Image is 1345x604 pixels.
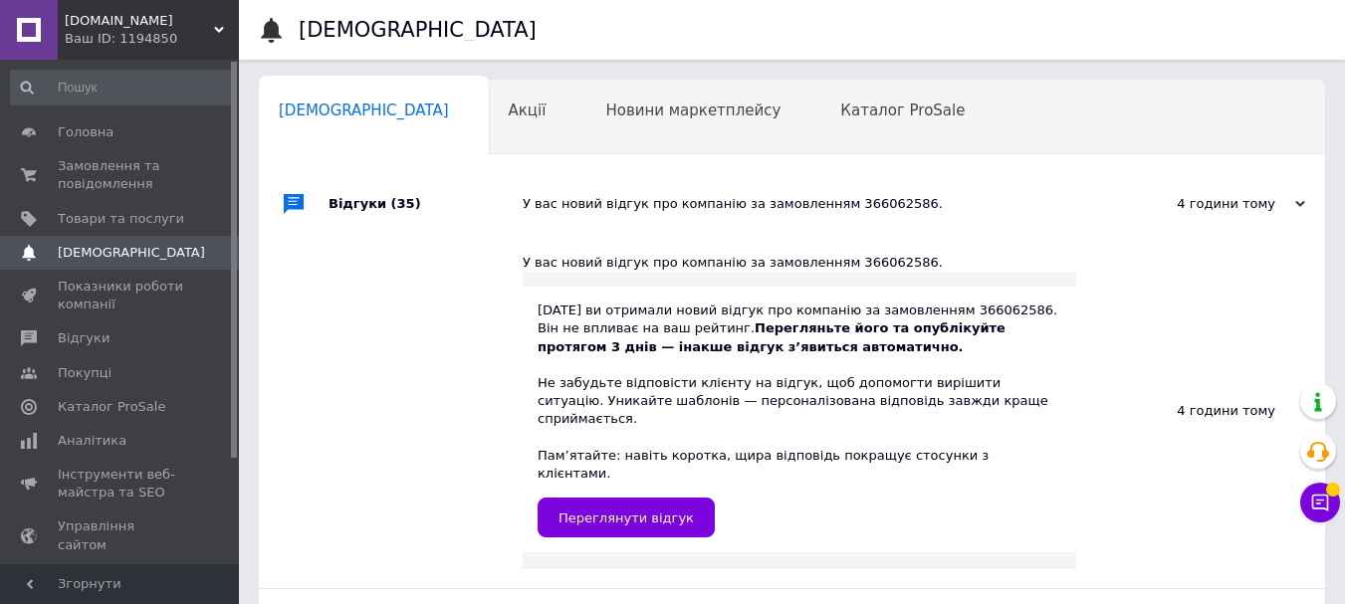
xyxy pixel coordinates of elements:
[1076,234,1325,588] div: 4 години тому
[58,364,112,382] span: Покупці
[58,210,184,228] span: Товари та послуги
[58,278,184,313] span: Показники роботи компанії
[559,510,694,525] span: Переглянути відгук
[509,101,547,119] span: Акції
[58,466,184,502] span: Інструменти веб-майстра та SEO
[279,101,449,119] span: [DEMOGRAPHIC_DATA]
[523,195,1106,213] div: У вас новий відгук про компанію за замовленням 366062586.
[1300,483,1340,522] button: Чат з покупцем
[58,123,113,141] span: Головна
[605,101,781,119] span: Новини маркетплейсу
[523,254,1076,272] div: У вас новий відгук про компанію за замовленням 366062586.
[58,157,184,193] span: Замовлення та повідомлення
[329,174,523,234] div: Відгуки
[538,498,715,537] a: Переглянути відгук
[65,12,214,30] span: Tehnolyuks.com.ua
[538,320,1006,353] b: Перегляньте його та опублікуйте протягом 3 днів — інакше відгук з’явиться автоматично.
[58,244,205,262] span: [DEMOGRAPHIC_DATA]
[391,196,421,211] span: (35)
[538,319,1061,428] div: Він не впливає на ваш рейтинг. Не забудьте відповісти клієнту на відгук, щоб допомогти вирішити с...
[10,70,235,105] input: Пошук
[538,302,1061,537] div: [DATE] ви отримали новий відгук про компанію за замовленням 366062586. Пам’ятайте: навіть коротка...
[840,101,965,119] span: Каталог ProSale
[58,517,184,553] span: Управління сайтом
[58,432,126,450] span: Аналітика
[58,398,165,416] span: Каталог ProSale
[1106,195,1305,213] div: 4 години тому
[299,18,537,42] h1: [DEMOGRAPHIC_DATA]
[58,329,110,347] span: Відгуки
[65,30,239,48] div: Ваш ID: 1194850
